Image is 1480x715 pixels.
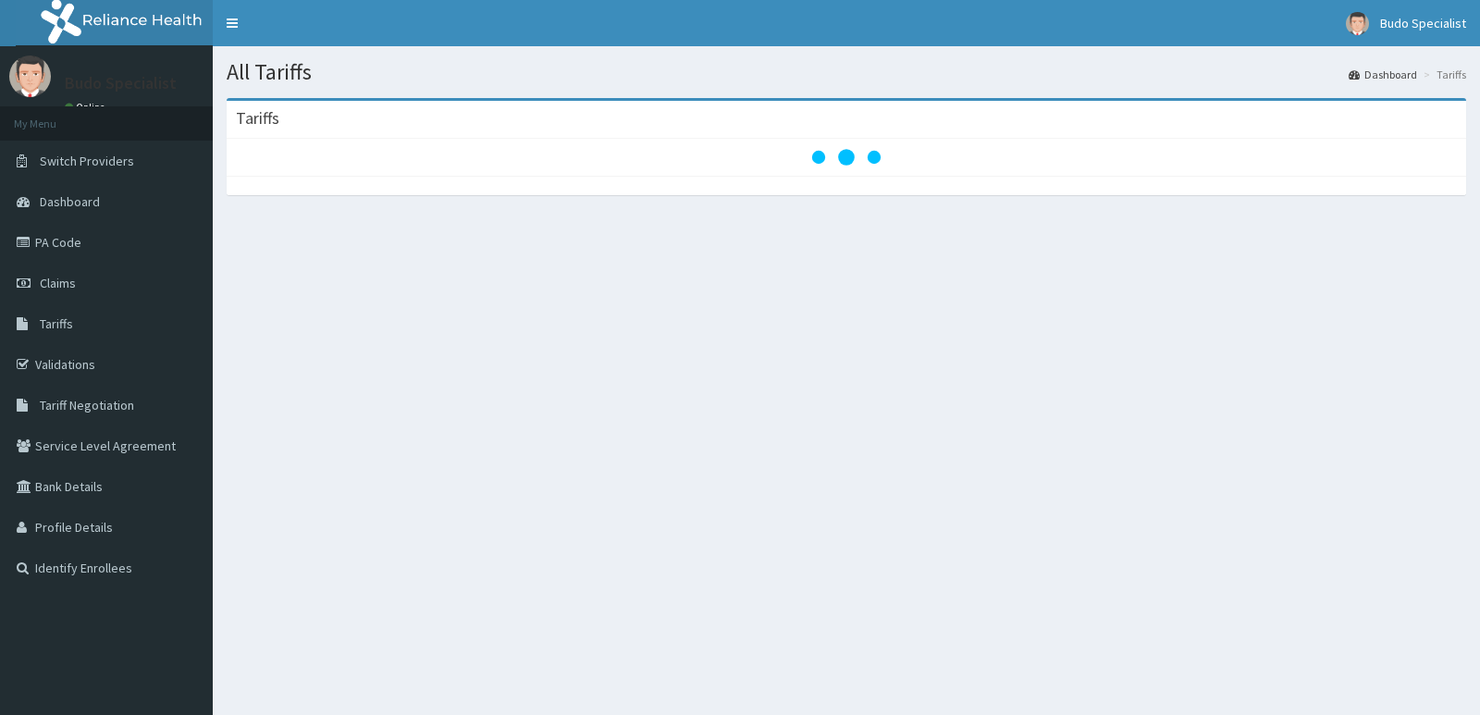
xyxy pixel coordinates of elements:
[1349,67,1417,82] a: Dashboard
[1380,15,1466,31] span: Budo Specialist
[236,110,279,127] h3: Tariffs
[227,60,1466,84] h1: All Tariffs
[40,315,73,332] span: Tariffs
[40,275,76,291] span: Claims
[1419,67,1466,82] li: Tariffs
[65,101,109,114] a: Online
[40,153,134,169] span: Switch Providers
[809,120,883,194] svg: audio-loading
[40,397,134,413] span: Tariff Negotiation
[1346,12,1369,35] img: User Image
[65,75,177,92] p: Budo Specialist
[40,193,100,210] span: Dashboard
[9,55,51,97] img: User Image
